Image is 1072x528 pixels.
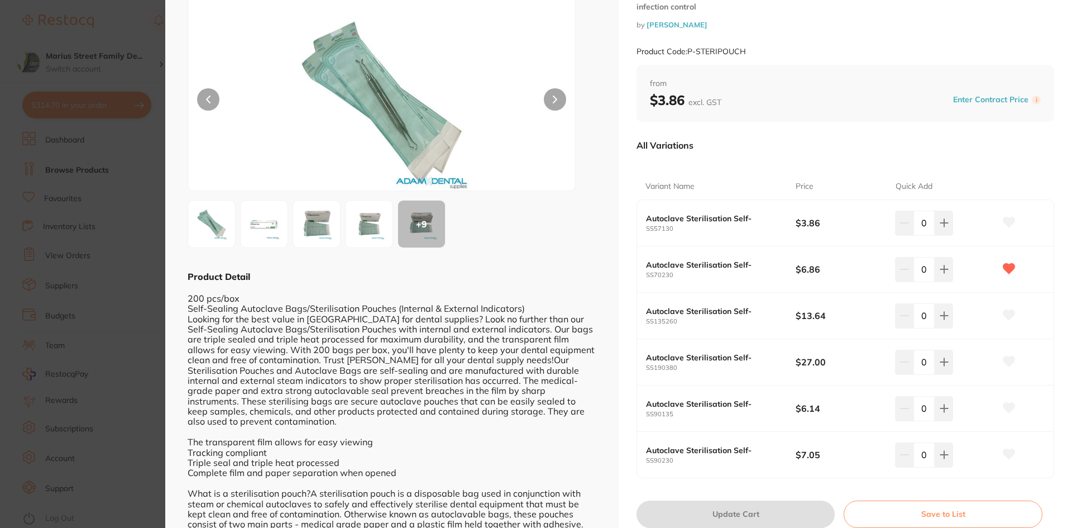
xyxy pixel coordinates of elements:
a: [PERSON_NAME] [647,20,707,29]
div: + 9 [398,201,445,248]
small: SS190380 [646,364,796,372]
label: i [1032,96,1041,104]
button: Enter Contract Price [950,94,1032,105]
b: Autoclave Sterilisation Self- [646,214,781,223]
b: $6.14 [796,402,886,415]
p: Price [796,181,813,192]
small: by [636,21,1054,29]
b: Autoclave Sterilisation Self- [646,446,781,455]
b: $6.86 [796,263,886,275]
b: Autoclave Sterilisation Self- [646,399,781,408]
p: Quick Add [896,181,932,192]
img: MjYwLmpwZw [296,204,337,244]
img: MzBfMi5qcGc [244,204,284,244]
b: $7.05 [796,449,886,461]
b: $27.00 [796,356,886,368]
b: $3.86 [796,217,886,229]
button: Update Cart [636,501,835,527]
img: UklQT1VDSC5qcGc [266,14,498,191]
button: +9 [398,200,446,248]
img: UklQT1VDSC5qcGc [192,204,232,244]
b: Product Detail [188,271,250,282]
p: Variant Name [645,181,695,192]
span: from [650,78,1041,89]
small: SS70230 [646,272,796,279]
b: $3.86 [650,92,721,108]
small: SS57130 [646,225,796,232]
small: SS90135 [646,411,796,418]
small: SS90230 [646,457,796,464]
p: All Variations [636,140,693,151]
img: MzgwLmpwZw [349,204,389,244]
b: Autoclave Sterilisation Self- [646,353,781,362]
b: $13.64 [796,310,886,322]
b: Autoclave Sterilisation Self- [646,307,781,316]
small: SS135260 [646,318,796,325]
small: infection control [636,2,1054,12]
b: Autoclave Sterilisation Self- [646,260,781,269]
small: Product Code: P-STERIPOUCH [636,47,746,56]
button: Save to List [844,501,1042,527]
span: excl. GST [688,97,721,107]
